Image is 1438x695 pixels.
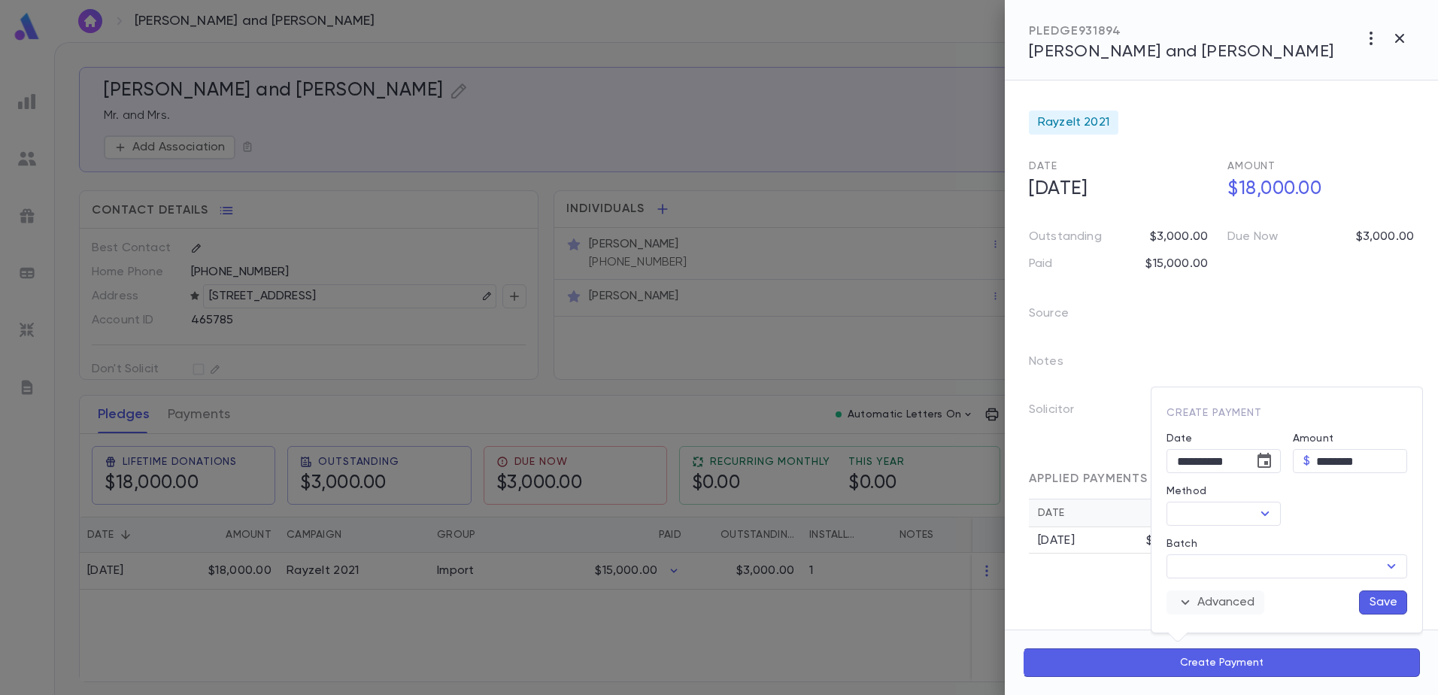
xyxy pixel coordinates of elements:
button: Open [1254,503,1276,524]
label: Batch [1166,538,1197,550]
p: $ [1303,454,1310,469]
span: Create Payment [1166,408,1262,418]
label: Amount [1293,432,1333,445]
label: Method [1166,485,1206,497]
button: Save [1359,590,1407,615]
button: Choose date, selected date is Sep 18, 2025 [1249,446,1279,476]
button: Advanced [1166,590,1264,615]
button: Open [1381,556,1402,577]
label: Date [1166,432,1281,445]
